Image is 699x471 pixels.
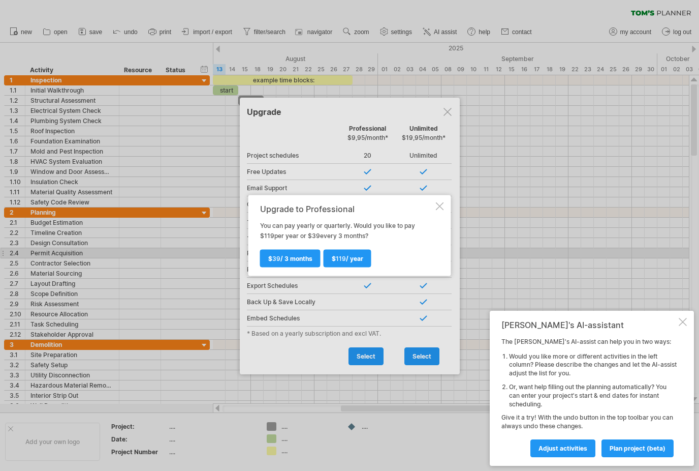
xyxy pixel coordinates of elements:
a: $39/ 3 months [260,250,321,268]
div: The [PERSON_NAME]'s AI-assist can help you in two ways: Give it a try! With the undo button in th... [501,338,677,457]
a: $119/ year [324,250,371,268]
span: $ / 3 months [268,255,312,262]
div: Upgrade to Professional [260,204,434,214]
a: plan project (beta) [601,439,674,457]
span: plan project (beta) [610,445,665,452]
a: Adjust activities [530,439,595,457]
span: 39 [312,232,320,240]
div: You can pay yearly or quarterly. Would you like to pay $ per year or $ every 3 months? [260,204,434,267]
span: 119 [336,255,346,262]
div: [PERSON_NAME]'s AI-assistant [501,320,677,330]
span: 119 [264,232,274,240]
span: 39 [272,255,280,262]
span: $ / year [332,255,363,262]
span: Adjust activities [538,445,587,452]
li: Or, want help filling out the planning automatically? You can enter your project's start & end da... [509,383,677,408]
li: Would you like more or different activities in the left column? Please describe the changes and l... [509,352,677,378]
